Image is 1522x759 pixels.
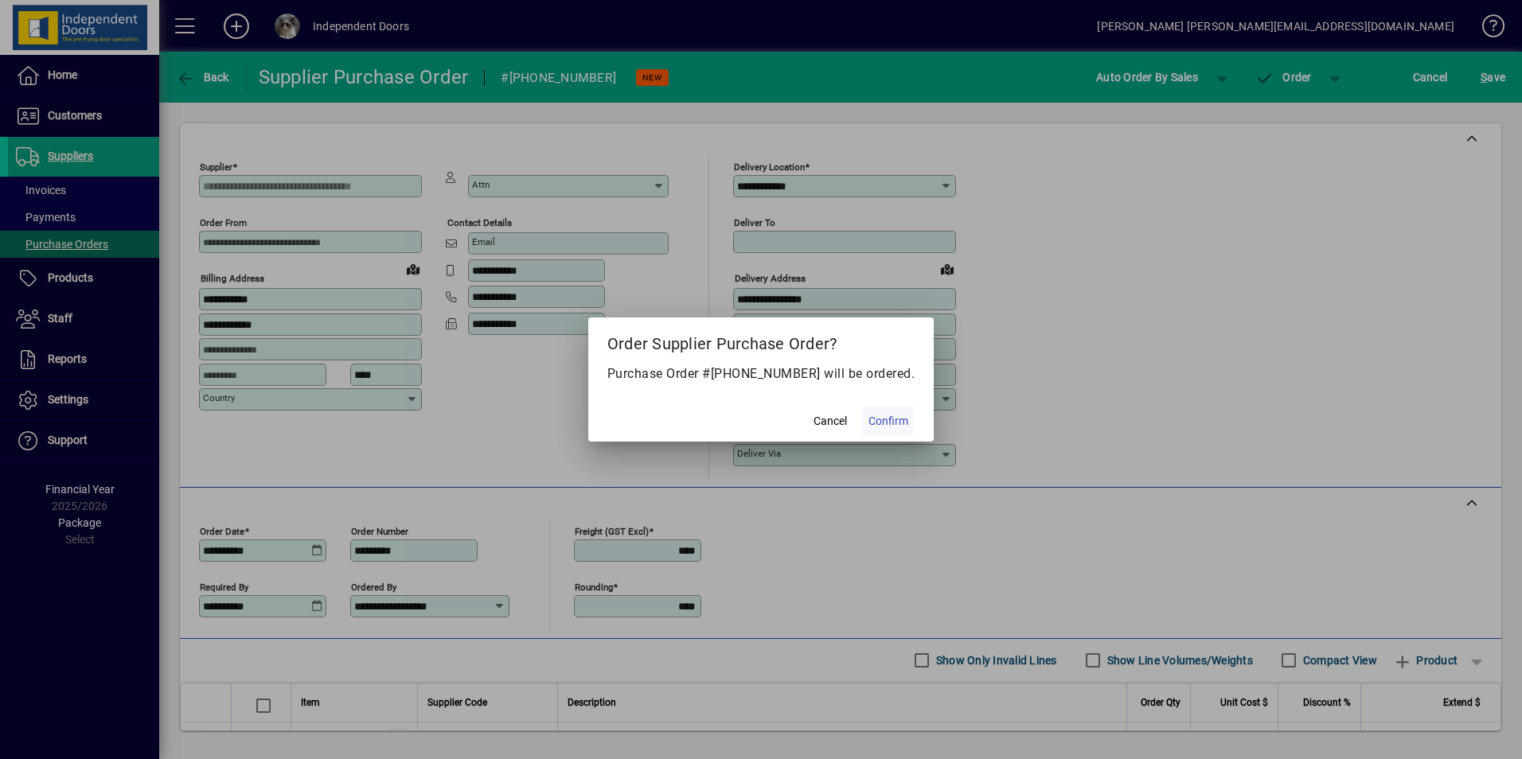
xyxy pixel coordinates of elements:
[868,413,908,430] span: Confirm
[862,407,915,435] button: Confirm
[805,407,856,435] button: Cancel
[607,364,915,383] p: Purchase Order #[PHONE_NUMBER] will be ordered.
[814,413,847,430] span: Cancel
[588,317,935,364] h2: Order Supplier Purchase Order?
